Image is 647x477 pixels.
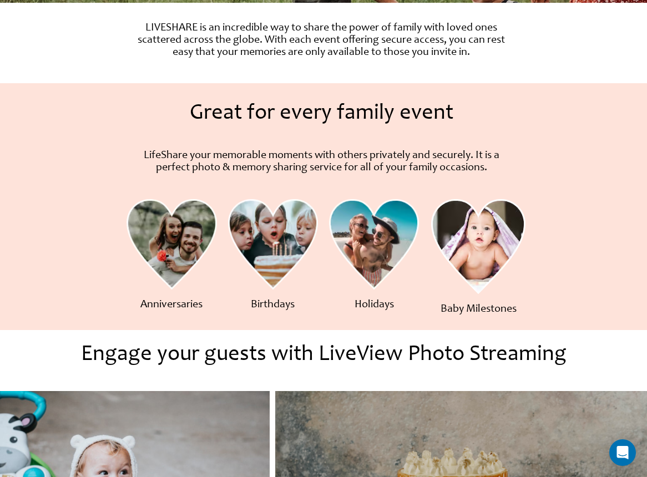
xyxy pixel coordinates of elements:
img: fam_sub_1 | Live Photo Slideshow for Events | Create Free Events Album for Any Occasion [127,199,216,290]
p: LIVESHARE is an incredible way to share the power of family with loved ones scattered across the ... [135,22,507,59]
p: Birthdays [237,299,309,311]
p: Baby Milestones [439,303,518,316]
p: Holidays [338,299,410,311]
p: Anniversaries [135,299,208,311]
img: fam_sub_3 | Live Photo Slideshow for Events | Create Free Events Album for Any Occasion [329,199,419,290]
img: fam_sub_2 | Live Photo Slideshow for Events | Create Free Events Album for Any Occasion [228,199,318,290]
h1: Great for every family event [127,103,516,125]
p: LifeShare your memorable moments with others privately and securely. It is a perfect photo & memo... [135,150,507,174]
img: fam_sub_4 | Live Photo Slideshow for Events | Create Free Events Album for Any Occasion [431,199,525,295]
div: Open Intercom Messenger [609,439,636,466]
